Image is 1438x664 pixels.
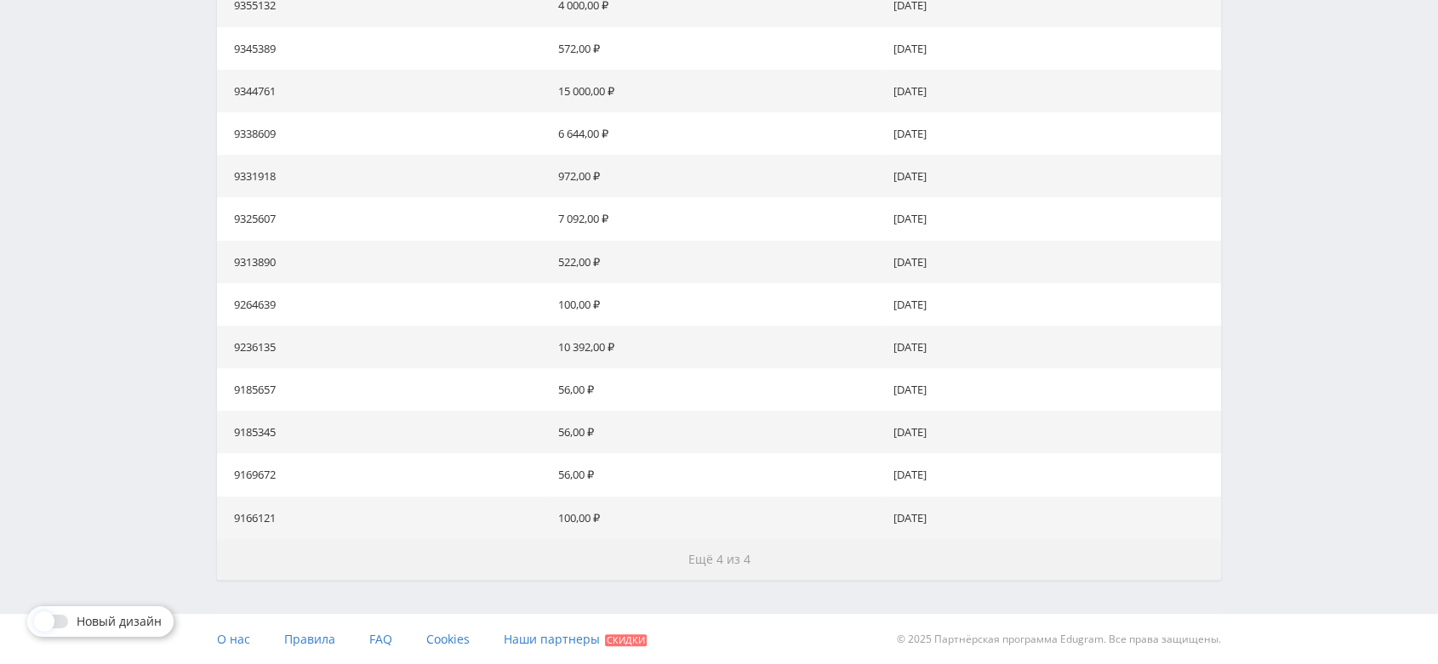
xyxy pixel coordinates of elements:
[887,411,1221,453] td: [DATE]
[551,197,886,240] td: 7 092,00 ₽
[551,497,886,539] td: 100,00 ₽
[551,283,886,326] td: 100,00 ₽
[217,453,551,496] td: 9169672
[217,197,551,240] td: 9325607
[369,631,392,647] span: FAQ
[217,241,551,283] td: 9313890
[504,631,600,647] span: Наши партнеры
[551,112,886,155] td: 6 644,00 ₽
[217,631,250,647] span: О нас
[887,241,1221,283] td: [DATE]
[217,539,1221,580] button: Ещё 4 из 4
[887,155,1221,197] td: [DATE]
[688,551,750,567] span: Ещё 4 из 4
[551,368,886,411] td: 56,00 ₽
[217,411,551,453] td: 9185345
[217,155,551,197] td: 9331918
[551,326,886,368] td: 10 392,00 ₽
[551,155,886,197] td: 972,00 ₽
[217,112,551,155] td: 9338609
[887,326,1221,368] td: [DATE]
[217,326,551,368] td: 9236135
[887,283,1221,326] td: [DATE]
[551,241,886,283] td: 522,00 ₽
[284,631,335,647] span: Правила
[551,70,886,112] td: 15 000,00 ₽
[887,368,1221,411] td: [DATE]
[887,112,1221,155] td: [DATE]
[887,70,1221,112] td: [DATE]
[217,497,551,539] td: 9166121
[77,615,162,628] span: Новый дизайн
[217,283,551,326] td: 9264639
[551,411,886,453] td: 56,00 ₽
[217,70,551,112] td: 9344761
[217,368,551,411] td: 9185657
[426,631,470,647] span: Cookies
[551,27,886,70] td: 572,00 ₽
[605,634,647,646] span: Скидки
[887,453,1221,496] td: [DATE]
[887,197,1221,240] td: [DATE]
[887,27,1221,70] td: [DATE]
[217,27,551,70] td: 9345389
[551,453,886,496] td: 56,00 ₽
[887,497,1221,539] td: [DATE]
